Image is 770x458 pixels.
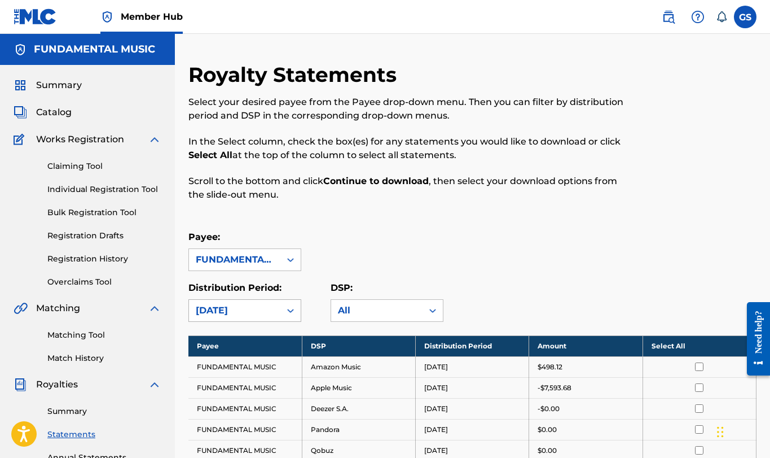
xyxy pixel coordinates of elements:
a: Overclaims Tool [47,276,161,288]
img: MLC Logo [14,8,57,25]
img: Catalog [14,106,27,119]
td: FUNDAMENTAL MUSIC [188,377,302,398]
img: help [691,10,705,24]
label: DSP: [331,282,353,293]
th: Amount [529,335,643,356]
span: Catalog [36,106,72,119]
div: [DATE] [196,304,274,317]
label: Payee: [188,232,220,242]
div: Notifications [716,11,727,23]
img: expand [148,133,161,146]
p: -$0.00 [538,404,560,414]
span: Member Hub [121,10,183,23]
td: Apple Music [302,377,415,398]
a: Match History [47,352,161,364]
label: Distribution Period: [188,282,281,293]
span: Works Registration [36,133,124,146]
a: SummarySummary [14,78,82,92]
a: CatalogCatalog [14,106,72,119]
h2: Royalty Statements [188,62,402,88]
img: expand [148,302,161,315]
span: Matching [36,302,80,315]
p: Select your desired payee from the Payee drop-down menu. Then you can filter by distribution peri... [188,95,626,123]
a: Registration Drafts [47,230,161,242]
td: FUNDAMENTAL MUSIC [188,398,302,419]
td: [DATE] [416,419,529,440]
h5: FUNDAMENTAL MUSIC [34,43,155,56]
td: Amazon Music [302,356,415,377]
th: DSP [302,335,415,356]
iframe: Chat Widget [714,404,770,458]
a: Bulk Registration Tool [47,207,161,219]
span: Summary [36,78,82,92]
img: Works Registration [14,133,28,146]
strong: Continue to download [323,176,429,186]
td: FUNDAMENTAL MUSIC [188,356,302,377]
a: Individual Registration Tool [47,184,161,195]
img: Summary [14,78,27,92]
div: User Menu [734,6,756,28]
a: Registration History [47,253,161,265]
a: Claiming Tool [47,160,161,172]
img: Top Rightsholder [100,10,114,24]
p: In the Select column, check the box(es) for any statements you would like to download or click at... [188,135,626,162]
div: All [338,304,416,317]
img: Accounts [14,43,27,56]
p: -$7,593.68 [538,383,571,393]
a: Statements [47,429,161,440]
img: expand [148,378,161,391]
td: [DATE] [416,377,529,398]
td: [DATE] [416,398,529,419]
div: Drag [717,415,724,449]
p: $0.00 [538,446,557,456]
a: Matching Tool [47,329,161,341]
th: Distribution Period [416,335,529,356]
strong: Select All [188,150,232,160]
th: Select All [643,335,756,356]
a: Public Search [657,6,680,28]
p: $0.00 [538,425,557,435]
th: Payee [188,335,302,356]
td: Deezer S.A. [302,398,415,419]
p: $498.12 [538,362,562,372]
td: [DATE] [416,356,529,377]
img: Royalties [14,378,27,391]
td: FUNDAMENTAL MUSIC [188,419,302,440]
iframe: Resource Center [738,293,770,384]
img: Matching [14,302,28,315]
p: Scroll to the bottom and click , then select your download options from the slide-out menu. [188,175,626,202]
div: FUNDAMENTAL MUSIC [196,253,274,267]
td: Pandora [302,419,415,440]
span: Royalties [36,378,78,391]
div: Help [687,6,709,28]
a: Summary [47,405,161,417]
img: search [662,10,675,24]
